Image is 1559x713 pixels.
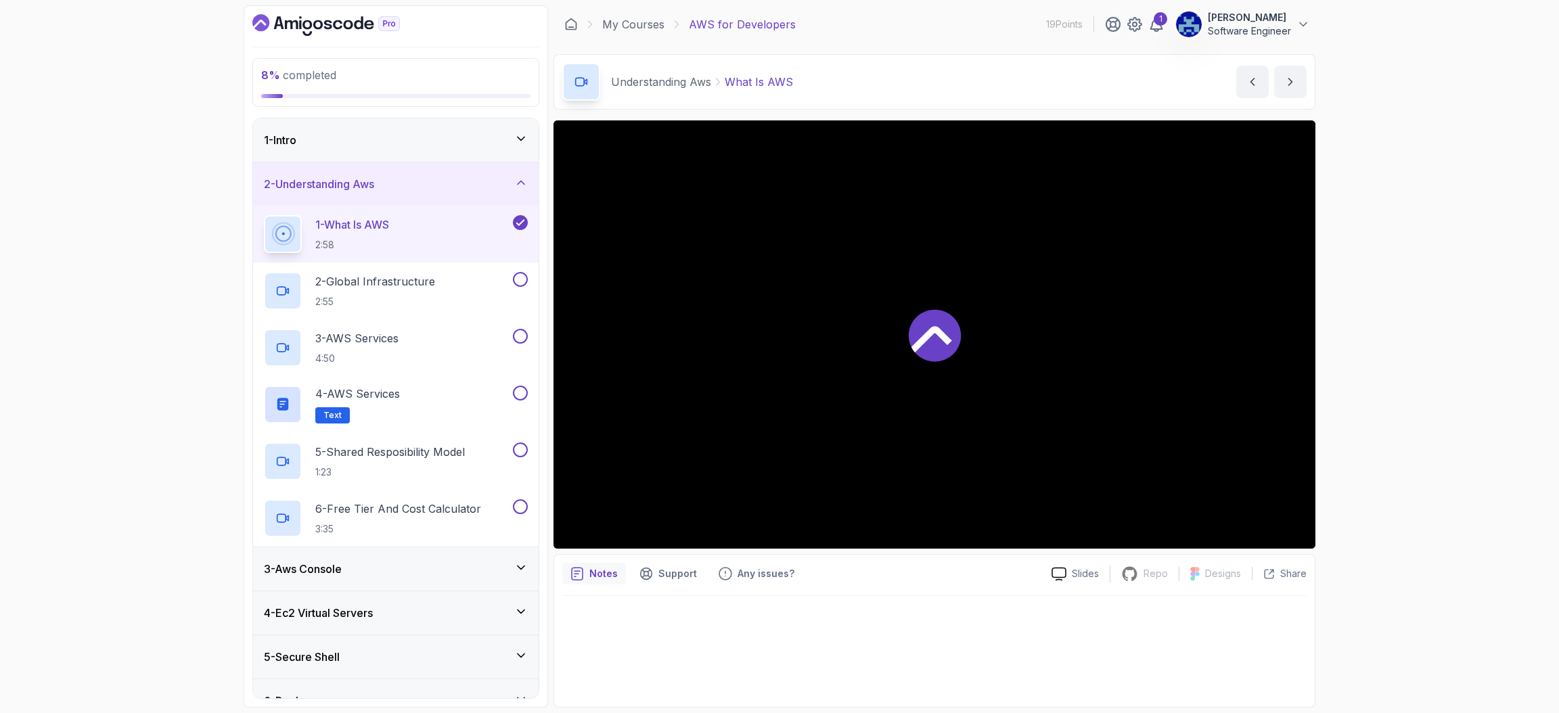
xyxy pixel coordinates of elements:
button: 3-Aws Console [253,547,539,591]
button: user profile image[PERSON_NAME]Software Engineer [1175,11,1310,38]
button: 5-Shared Resposibility Model1:23 [264,442,528,480]
button: 1-Intro [253,118,539,162]
a: 1 [1148,16,1165,32]
button: 3-AWS Services4:50 [264,329,528,367]
p: 4:50 [315,352,399,365]
p: 3 - AWS Services [315,330,399,346]
button: Share [1252,567,1307,580]
p: 1 - What Is AWS [315,216,389,233]
button: 6-Free Tier And Cost Calculator3:35 [264,499,528,537]
button: Feedback button [710,563,803,584]
a: My Courses [602,16,664,32]
span: Text [323,410,342,421]
iframe: chat widget [1502,659,1545,699]
p: 2:58 [315,238,389,252]
p: Support [658,567,697,580]
button: 1-What Is AWS2:58 [264,215,528,253]
a: Dashboard [252,14,431,36]
p: 5 - Shared Resposibility Model [315,444,465,460]
h3: 4 - Ec2 Virtual Servers [264,605,373,621]
p: Repo [1144,567,1168,580]
p: [PERSON_NAME] [1208,11,1291,24]
p: 2:55 [315,295,435,308]
p: 19 Points [1046,18,1083,31]
button: notes button [562,563,626,584]
p: Notes [589,567,618,580]
span: completed [261,68,336,82]
button: next content [1274,66,1307,98]
h3: 1 - Intro [264,132,296,148]
button: 5-Secure Shell [253,635,539,678]
p: What Is AWS [725,74,793,90]
p: Software Engineer [1208,24,1291,38]
button: Support button [631,563,705,584]
h3: 6 - Docker [264,693,313,709]
p: 2 - Global Infrastructure [315,273,435,290]
p: 3:35 [315,522,481,536]
button: 2-Understanding Aws [253,162,539,206]
p: 4 - AWS Services [315,386,400,402]
p: Slides [1072,567,1099,580]
p: Share [1280,567,1307,580]
a: Dashboard [564,18,578,31]
p: 6 - Free Tier And Cost Calculator [315,501,481,517]
div: 1 [1154,12,1167,26]
iframe: chat widget [1302,370,1545,652]
p: AWS for Developers [689,16,796,32]
p: 1:23 [315,465,465,479]
p: Any issues? [738,567,794,580]
h3: 3 - Aws Console [264,561,342,577]
img: user profile image [1176,11,1202,37]
span: 8 % [261,68,280,82]
button: 4-AWS ServicesText [264,386,528,423]
p: Designs [1205,567,1241,580]
h3: 5 - Secure Shell [264,649,340,665]
a: Slides [1041,567,1110,581]
h3: 2 - Understanding Aws [264,176,374,192]
p: Understanding Aws [611,74,711,90]
button: previous content [1236,66,1269,98]
button: 4-Ec2 Virtual Servers [253,591,539,635]
button: 2-Global Infrastructure2:55 [264,272,528,310]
